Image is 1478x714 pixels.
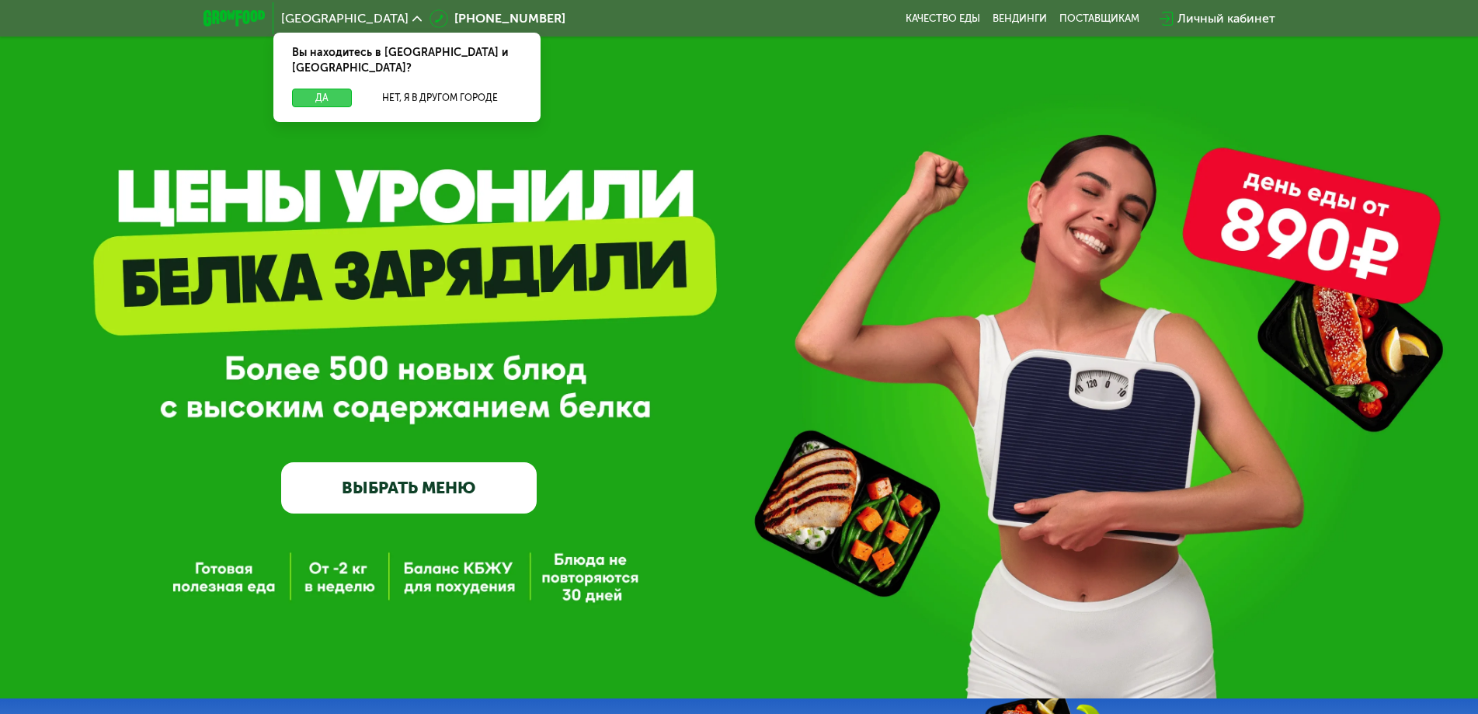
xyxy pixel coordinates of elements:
[429,9,565,28] a: [PHONE_NUMBER]
[906,12,980,25] a: Качество еды
[358,89,522,107] button: Нет, я в другом городе
[292,89,352,107] button: Да
[993,12,1047,25] a: Вендинги
[1177,9,1275,28] div: Личный кабинет
[281,462,537,514] a: ВЫБРАТЬ МЕНЮ
[281,12,409,25] span: [GEOGRAPHIC_DATA]
[1059,12,1139,25] div: поставщикам
[273,33,541,89] div: Вы находитесь в [GEOGRAPHIC_DATA] и [GEOGRAPHIC_DATA]?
